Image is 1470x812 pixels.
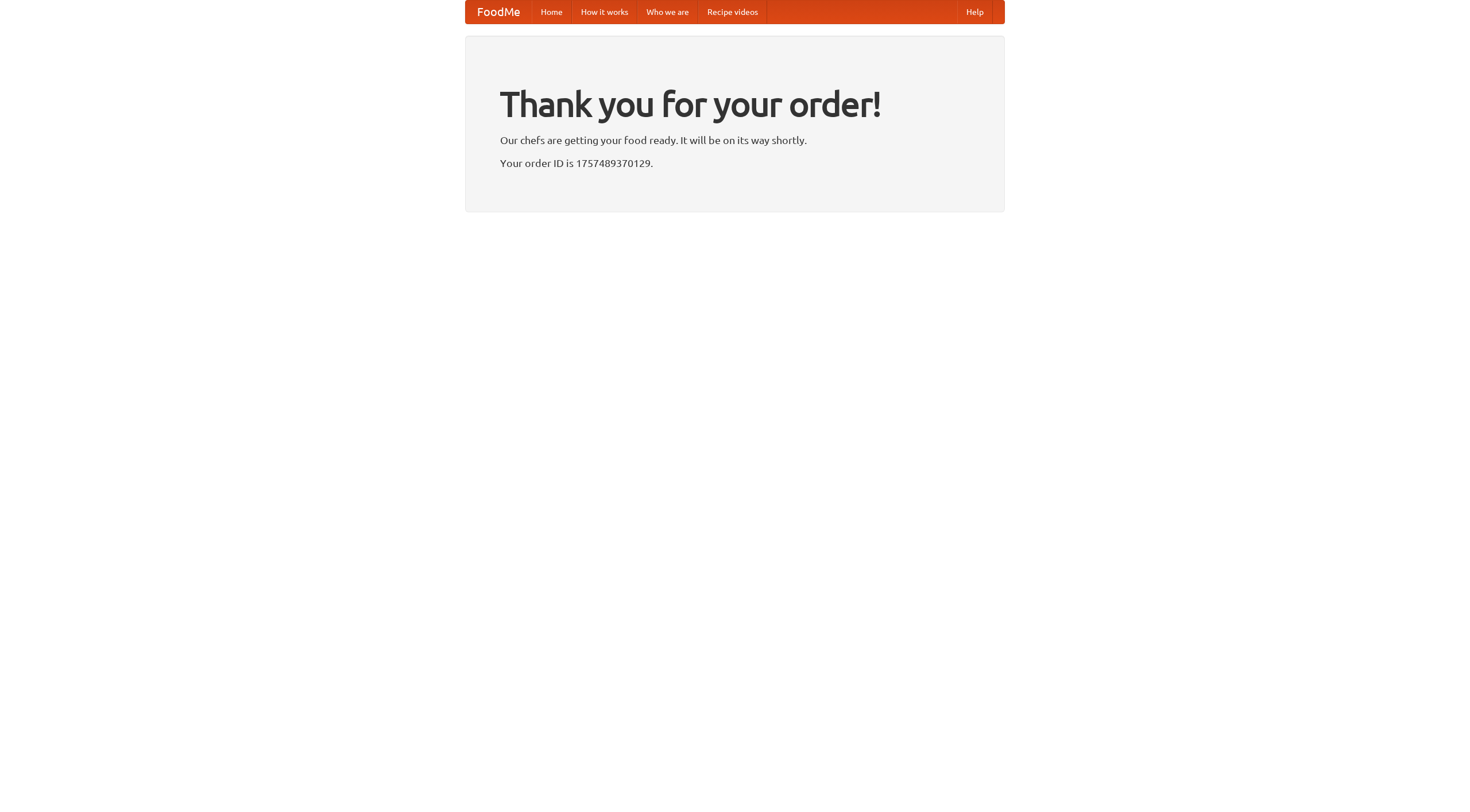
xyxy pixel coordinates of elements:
p: Our chefs are getting your food ready. It will be on its way shortly. [500,131,970,149]
a: Help [957,1,993,24]
p: Your order ID is 1757489370129. [500,154,970,172]
a: Home [532,1,572,24]
a: How it works [572,1,637,24]
h1: Thank you for your order! [500,76,970,131]
a: Who we are [637,1,698,24]
a: Recipe videos [698,1,767,24]
a: FoodMe [466,1,532,24]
